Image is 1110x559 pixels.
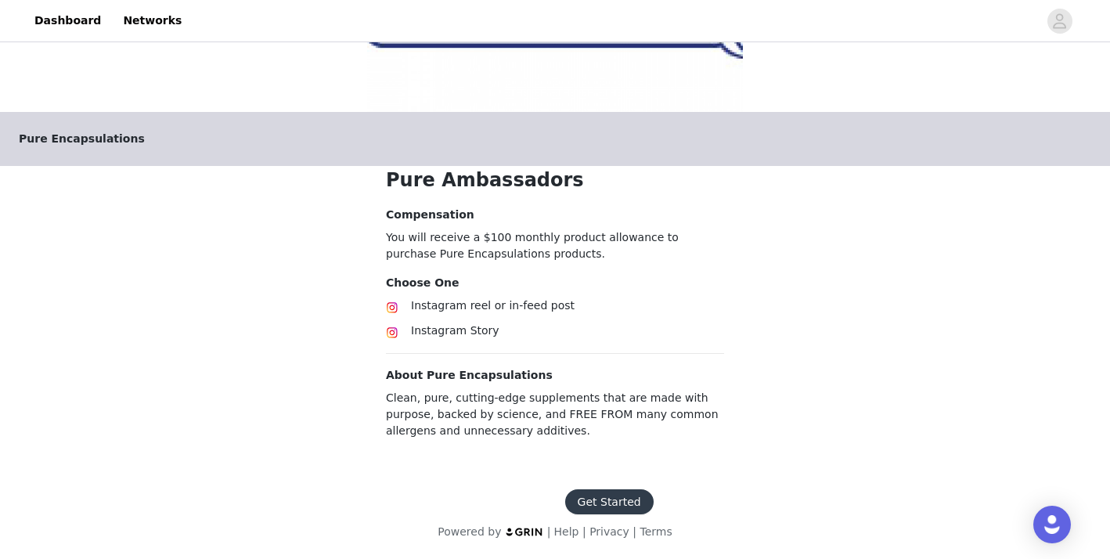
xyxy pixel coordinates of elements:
[554,525,579,538] a: Help
[386,275,724,291] h4: Choose One
[386,390,724,439] p: Clean, pure, cutting-edge supplements that are made with purpose, backed by science, and FREE FRO...
[411,324,499,337] span: Instagram Story
[565,489,654,514] button: Get Started
[19,131,145,147] span: Pure Encapsulations
[582,525,586,538] span: |
[589,525,629,538] a: Privacy
[386,207,724,223] h4: Compensation
[411,299,575,312] span: Instagram reel or in-feed post
[25,3,110,38] a: Dashboard
[386,166,724,194] h1: Pure Ambassadors
[386,301,398,314] img: Instagram Icon
[386,367,724,384] h4: About Pure Encapsulations
[386,229,724,262] p: You will receive a $100 monthly product allowance to purchase Pure Encapsulations products.
[386,326,398,339] img: Instagram Icon
[547,525,551,538] span: |
[632,525,636,538] span: |
[1033,506,1071,543] div: Open Intercom Messenger
[438,525,501,538] span: Powered by
[505,527,544,537] img: logo
[1052,9,1067,34] div: avatar
[640,525,672,538] a: Terms
[114,3,191,38] a: Networks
